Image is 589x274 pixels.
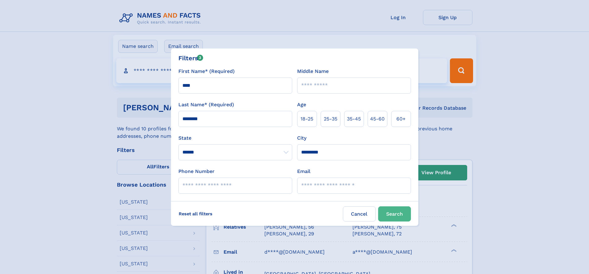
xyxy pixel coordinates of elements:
[347,115,361,123] span: 35‑45
[178,68,235,75] label: First Name* (Required)
[178,53,203,63] div: Filters
[178,101,234,108] label: Last Name* (Required)
[297,134,306,142] label: City
[178,134,292,142] label: State
[324,115,337,123] span: 25‑35
[178,168,215,175] label: Phone Number
[297,168,310,175] label: Email
[378,206,411,221] button: Search
[396,115,406,123] span: 60+
[370,115,385,123] span: 45‑60
[297,101,306,108] label: Age
[343,206,376,221] label: Cancel
[297,68,329,75] label: Middle Name
[175,206,216,221] label: Reset all filters
[301,115,313,123] span: 18‑25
